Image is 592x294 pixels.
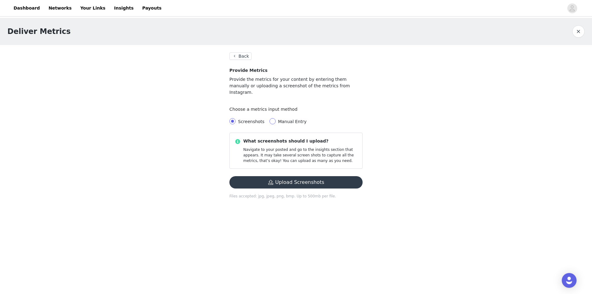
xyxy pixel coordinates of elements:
[278,119,307,124] span: Manual Entry
[243,147,357,164] p: Navigate to your posted and go to the insights section that appears. It may take several screen s...
[76,1,109,15] a: Your Links
[229,107,301,112] label: Choose a metrics input method
[229,193,363,199] p: Files accepted: jpg, jpeg, png, bmp. Up to 500mb per file.
[229,52,252,60] button: Back
[10,1,43,15] a: Dashboard
[238,119,265,124] span: Screenshots
[569,3,575,13] div: avatar
[110,1,137,15] a: Insights
[7,26,71,37] h1: Deliver Metrics
[229,180,363,185] span: Upload Screenshots
[138,1,165,15] a: Payouts
[243,138,357,144] p: What screenshots should I upload?
[229,67,363,74] h4: Provide Metrics
[229,176,363,188] button: Upload Screenshots
[562,273,577,288] div: Open Intercom Messenger
[45,1,75,15] a: Networks
[229,76,363,96] p: Provide the metrics for your content by entering them manually or uploading a screenshot of the m...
